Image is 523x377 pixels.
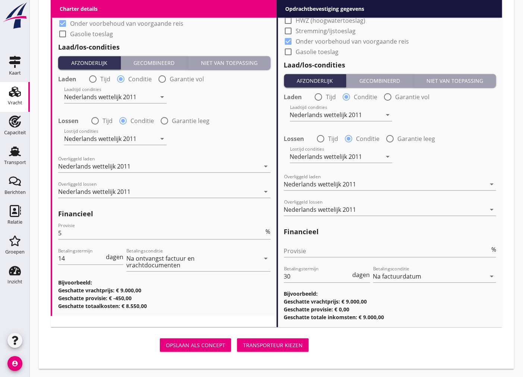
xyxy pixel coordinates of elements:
div: Na factuurdatum [373,273,422,280]
label: Garantie leeg [172,117,209,125]
label: Conditie [128,75,152,83]
div: Kaart [9,70,21,75]
i: account_circle [7,356,22,371]
i: arrow_drop_down [487,180,496,189]
strong: Lossen [284,135,305,142]
label: Gasolie toeslag [296,48,339,56]
i: arrow_drop_down [158,134,167,143]
div: Nederlands wettelijk 2011 [64,135,136,142]
label: Garantie vol [396,93,430,101]
i: arrow_drop_down [383,152,392,161]
label: Onder voorbehoud van voorgaande reis [296,38,409,45]
div: Berichten [4,190,26,195]
h2: Laad/los-condities [284,60,497,70]
i: arrow_drop_down [487,205,496,214]
input: Provisie [58,227,264,239]
label: Tijd [103,117,113,125]
div: Gecombineerd [124,59,185,67]
input: Provisie [284,245,490,257]
strong: Lossen [58,117,79,125]
div: Afzonderlijk [61,59,117,67]
div: Inzicht [7,279,22,284]
button: Niet van toepassing [188,56,271,69]
label: Stremming/ijstoeslag [296,27,356,35]
div: Capaciteit [4,130,26,135]
label: HWZ (hoogwatertoeslag) [296,17,366,24]
input: Betalingstermijn [284,270,351,282]
div: Nederlands wettelijk 2011 [58,188,130,195]
div: Nederlands wettelijk 2011 [64,94,136,100]
i: arrow_drop_down [262,254,271,263]
strong: Laden [284,93,302,101]
label: Tijd [326,93,336,101]
label: Tijd [328,135,338,142]
img: logo-small.a267ee39.svg [1,2,28,29]
i: arrow_drop_down [158,92,167,101]
div: Transporteur kiezen [243,341,303,349]
h2: Financieel [284,227,497,237]
h3: Geschatte totale inkomsten: € 9.000,00 [284,313,497,321]
div: dagen [351,272,370,278]
h3: Geschatte totaalkosten: € 8.550,00 [58,302,271,310]
div: Gecombineerd [349,77,410,85]
h3: Geschatte provisie: € -450,00 [58,294,271,302]
button: Gecombineerd [121,56,188,69]
div: Transport [4,160,26,165]
h2: Laad/los-condities [58,42,271,52]
strong: Laden [58,75,76,83]
div: Nederlands wettelijk 2011 [290,153,362,160]
label: Garantie vol [170,75,204,83]
label: Gasolie toeslag [70,30,113,38]
div: Vracht [8,100,22,105]
div: % [264,229,271,235]
div: Niet van toepassing [417,77,494,85]
div: Nederlands wettelijk 2011 [284,181,356,188]
div: Na ontvangst factuur en vrachtdocumenten [126,255,247,268]
i: arrow_drop_down [487,272,496,281]
div: Nederlands wettelijk 2011 [58,163,130,170]
div: Nederlands wettelijk 2011 [284,206,356,213]
div: Niet van toepassing [191,59,268,67]
button: Gecombineerd [346,74,414,87]
div: % [490,246,496,252]
div: Nederlands wettelijk 2011 [290,111,362,118]
button: Afzonderlijk [284,74,347,87]
i: arrow_drop_down [262,187,271,196]
button: Transporteur kiezen [237,338,309,352]
h3: Bijvoorbeeld: [58,279,271,286]
button: Opslaan als concept [160,338,231,352]
div: Opslaan als concept [166,341,225,349]
label: Conditie [130,117,154,125]
div: Afzonderlijk [287,77,343,85]
h3: Geschatte vrachtprijs: € 9.000,00 [284,298,497,305]
div: Relatie [7,220,22,224]
div: dagen [104,254,123,260]
h2: Financieel [58,209,271,219]
label: Stremming/ijstoeslag [70,9,130,17]
label: Conditie [354,93,378,101]
input: Betalingstermijn [58,252,104,264]
div: Groepen [5,249,25,254]
button: Afzonderlijk [58,56,121,69]
h3: Bijvoorbeeld: [284,290,497,298]
i: arrow_drop_down [383,110,392,119]
label: Garantie leeg [398,135,435,142]
label: Onder voorbehoud van voorgaande reis [70,20,183,27]
label: Tijd [100,75,110,83]
label: Conditie [356,135,380,142]
button: Niet van toepassing [414,74,497,87]
h3: Geschatte vrachtprijs: € 9.000,00 [58,286,271,294]
i: arrow_drop_down [262,162,271,171]
h3: Geschatte provisie: € 0,00 [284,305,497,313]
label: KWZ (laagwatertoeslag) [296,6,362,14]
